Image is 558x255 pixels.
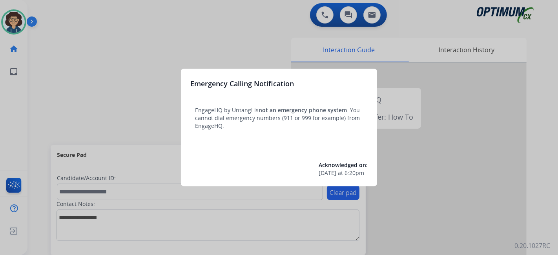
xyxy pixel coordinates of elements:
span: 6:20pm [345,169,364,177]
p: 0.20.1027RC [514,241,550,250]
span: [DATE] [319,169,336,177]
span: Acknowledged on: [319,161,368,169]
span: not an emergency phone system [259,106,347,114]
div: at [319,169,368,177]
h3: Emergency Calling Notification [190,78,294,89]
p: EngageHQ by Untangl is . You cannot dial emergency numbers (911 or 999 for example) from EngageHQ. [195,106,363,130]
